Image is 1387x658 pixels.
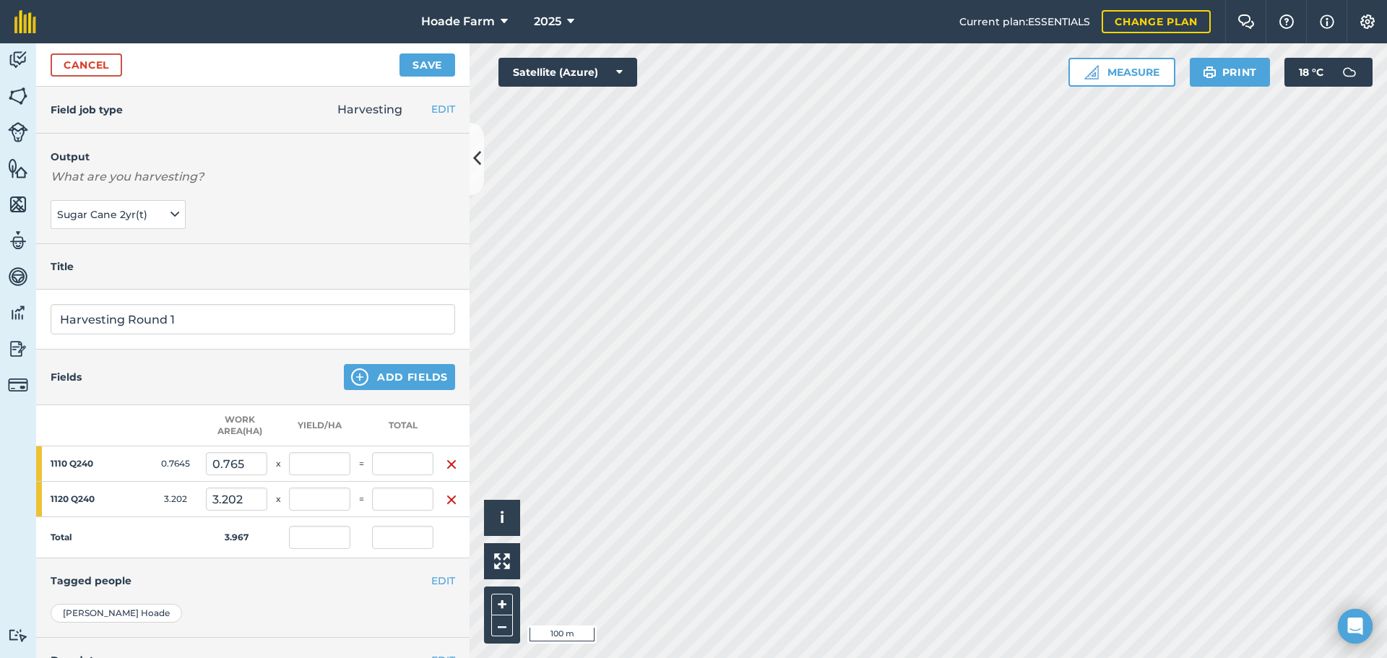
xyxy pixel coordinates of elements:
[8,266,28,287] img: svg+xml;base64,PD94bWwgdmVyc2lvbj0iMS4wIiBlbmNvZGluZz0idXRmLTgiPz4KPCEtLSBHZW5lcmF0b3I6IEFkb2JlIE...
[1284,58,1373,87] button: 18 °C
[51,53,122,77] a: Cancel
[289,405,350,446] th: Yield / Ha
[1102,10,1211,33] a: Change plan
[8,157,28,179] img: svg+xml;base64,PHN2ZyB4bWxucz0iaHR0cDovL3d3dy53My5vcmcvMjAwMC9zdmciIHdpZHRoPSI1NiIgaGVpZ2h0PSI2MC...
[1084,65,1099,79] img: Ruler icon
[51,369,82,385] h4: Fields
[337,103,402,116] span: Harvesting
[399,53,455,77] button: Save
[421,13,495,30] span: Hoade Farm
[1190,58,1271,87] button: Print
[500,508,504,527] span: i
[51,493,118,505] strong: 1120 Q240
[498,58,637,87] button: Satellite (Azure)
[51,604,182,623] div: [PERSON_NAME] Hoade
[57,207,150,222] span: Sugar Cane 2yr ( t )
[446,456,457,473] img: svg+xml;base64,PHN2ZyB4bWxucz0iaHR0cDovL3d3dy53My5vcmcvMjAwMC9zdmciIHdpZHRoPSIxNiIgaGVpZ2h0PSIyNC...
[51,200,186,229] button: Sugar Cane 2yr(t)
[494,553,510,569] img: Four arrows, one pointing top left, one top right, one bottom right and the last bottom left
[351,368,368,386] img: svg+xml;base64,PHN2ZyB4bWxucz0iaHR0cDovL3d3dy53My5vcmcvMjAwMC9zdmciIHdpZHRoPSIxNCIgaGVpZ2h0PSIyNC...
[1320,13,1334,30] img: svg+xml;base64,PHN2ZyB4bWxucz0iaHR0cDovL3d3dy53My5vcmcvMjAwMC9zdmciIHdpZHRoPSIxNyIgaGVpZ2h0PSIxNy...
[144,446,206,482] td: 0.7645
[51,170,204,183] em: What are you harvesting?
[8,302,28,324] img: svg+xml;base64,PD94bWwgdmVyc2lvbj0iMS4wIiBlbmNvZGluZz0idXRmLTgiPz4KPCEtLSBHZW5lcmF0b3I6IEFkb2JlIE...
[8,338,28,360] img: svg+xml;base64,PD94bWwgdmVyc2lvbj0iMS4wIiBlbmNvZGluZz0idXRmLTgiPz4KPCEtLSBHZW5lcmF0b3I6IEFkb2JlIE...
[959,14,1090,30] span: Current plan : ESSENTIALS
[350,446,372,482] td: =
[267,482,289,517] td: x
[51,573,455,589] h4: Tagged people
[1203,64,1217,81] img: svg+xml;base64,PHN2ZyB4bWxucz0iaHR0cDovL3d3dy53My5vcmcvMjAwMC9zdmciIHdpZHRoPSIxOSIgaGVpZ2h0PSIyNC...
[1359,14,1376,29] img: A cog icon
[1068,58,1175,87] button: Measure
[51,102,123,118] h4: Field job type
[8,628,28,642] img: svg+xml;base64,PD94bWwgdmVyc2lvbj0iMS4wIiBlbmNvZGluZz0idXRmLTgiPz4KPCEtLSBHZW5lcmF0b3I6IEFkb2JlIE...
[1338,609,1373,644] div: Open Intercom Messenger
[8,375,28,395] img: svg+xml;base64,PD94bWwgdmVyc2lvbj0iMS4wIiBlbmNvZGluZz0idXRmLTgiPz4KPCEtLSBHZW5lcmF0b3I6IEFkb2JlIE...
[8,194,28,215] img: svg+xml;base64,PHN2ZyB4bWxucz0iaHR0cDovL3d3dy53My5vcmcvMjAwMC9zdmciIHdpZHRoPSI1NiIgaGVpZ2h0PSI2MC...
[8,122,28,142] img: svg+xml;base64,PD94bWwgdmVyc2lvbj0iMS4wIiBlbmNvZGluZz0idXRmLTgiPz4KPCEtLSBHZW5lcmF0b3I6IEFkb2JlIE...
[431,573,455,589] button: EDIT
[14,10,36,33] img: fieldmargin Logo
[1299,58,1323,87] span: 18 ° C
[431,101,455,117] button: EDIT
[51,532,72,542] strong: Total
[8,230,28,251] img: svg+xml;base64,PD94bWwgdmVyc2lvbj0iMS4wIiBlbmNvZGluZz0idXRmLTgiPz4KPCEtLSBHZW5lcmF0b3I6IEFkb2JlIE...
[446,491,457,508] img: svg+xml;base64,PHN2ZyB4bWxucz0iaHR0cDovL3d3dy53My5vcmcvMjAwMC9zdmciIHdpZHRoPSIxNiIgaGVpZ2h0PSIyNC...
[350,482,372,517] td: =
[344,364,455,390] button: Add Fields
[51,304,455,334] input: What needs doing?
[267,446,289,482] td: x
[206,405,267,446] th: Work area ( Ha )
[484,500,520,536] button: i
[225,532,249,542] strong: 3.967
[8,85,28,107] img: svg+xml;base64,PHN2ZyB4bWxucz0iaHR0cDovL3d3dy53My5vcmcvMjAwMC9zdmciIHdpZHRoPSI1NiIgaGVpZ2h0PSI2MC...
[51,148,455,165] h4: Output
[144,482,206,517] td: 3.202
[372,405,433,446] th: Total
[534,13,561,30] span: 2025
[51,259,455,274] h4: Title
[51,458,118,469] strong: 1110 Q240
[1335,58,1364,87] img: svg+xml;base64,PD94bWwgdmVyc2lvbj0iMS4wIiBlbmNvZGluZz0idXRmLTgiPz4KPCEtLSBHZW5lcmF0b3I6IEFkb2JlIE...
[1237,14,1255,29] img: Two speech bubbles overlapping with the left bubble in the forefront
[491,594,513,615] button: +
[1278,14,1295,29] img: A question mark icon
[8,49,28,71] img: svg+xml;base64,PD94bWwgdmVyc2lvbj0iMS4wIiBlbmNvZGluZz0idXRmLTgiPz4KPCEtLSBHZW5lcmF0b3I6IEFkb2JlIE...
[491,615,513,636] button: –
